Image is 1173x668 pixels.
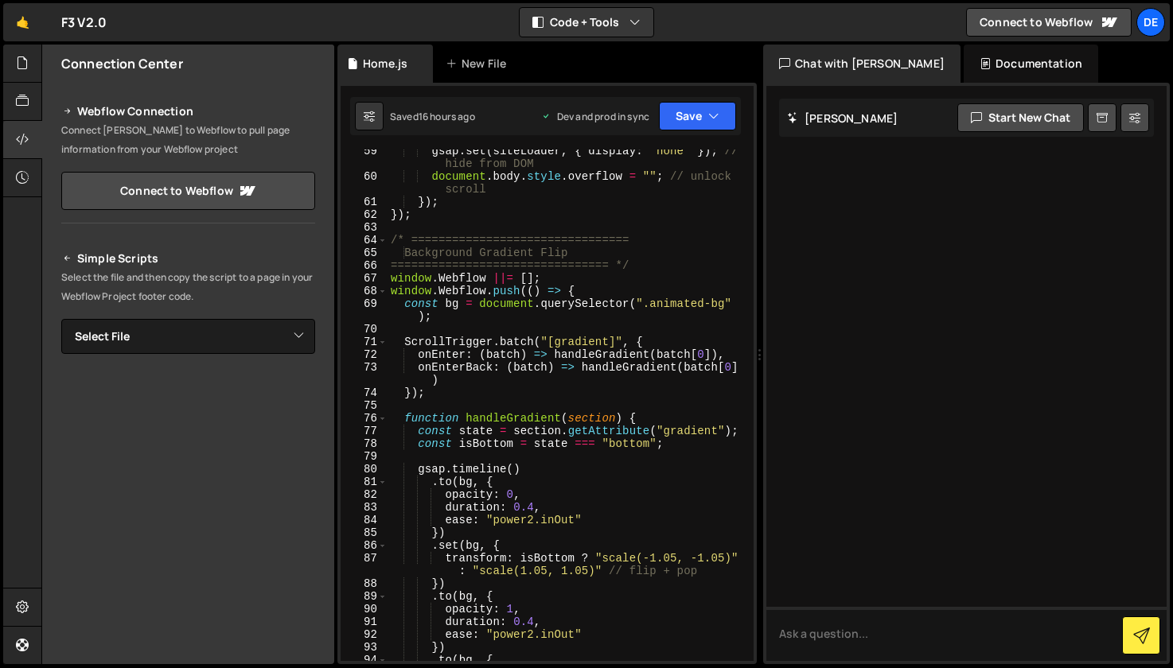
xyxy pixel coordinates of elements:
div: 60 [341,170,388,196]
div: 94 [341,654,388,666]
div: Documentation [964,45,1098,83]
div: 89 [341,590,388,603]
a: 🤙 [3,3,42,41]
div: 82 [341,488,388,501]
a: Connect to Webflow [61,172,315,210]
div: Dev and prod in sync [541,110,649,123]
div: 67 [341,272,388,285]
div: Saved [390,110,475,123]
div: 77 [341,425,388,437]
div: 65 [341,247,388,259]
div: 73 [341,361,388,386]
button: Save [659,102,736,130]
p: Connect [PERSON_NAME] to Webflow to pull page information from your Webflow project [61,121,315,159]
h2: Webflow Connection [61,102,315,121]
a: De [1136,8,1165,37]
div: 59 [341,145,388,170]
button: Code + Tools [520,8,653,37]
div: F3 V2.0 [61,13,107,32]
div: 61 [341,196,388,208]
div: 83 [341,501,388,514]
div: Home.js [363,56,407,72]
div: Chat with [PERSON_NAME] [763,45,961,83]
div: 85 [341,526,388,539]
div: 68 [341,285,388,297]
div: 76 [341,412,388,425]
div: 69 [341,297,388,323]
div: 91 [341,616,388,628]
h2: [PERSON_NAME] [787,111,898,126]
div: New File [446,56,512,72]
div: 81 [341,476,388,488]
a: Connect to Webflow [966,8,1132,37]
div: 78 [341,437,388,450]
div: 75 [341,399,388,412]
p: Select the file and then copy the script to a page in your Webflow Project footer code. [61,268,315,306]
div: 63 [341,221,388,234]
div: 93 [341,641,388,654]
div: 92 [341,628,388,641]
div: 88 [341,577,388,590]
div: 72 [341,348,388,361]
iframe: YouTube video player [61,380,317,523]
button: Start new chat [957,103,1084,132]
div: 70 [341,323,388,336]
div: 90 [341,603,388,616]
div: 62 [341,208,388,221]
div: 79 [341,450,388,463]
h2: Connection Center [61,55,183,72]
div: 86 [341,539,388,552]
h2: Simple Scripts [61,249,315,268]
div: 71 [341,336,388,348]
div: 64 [341,234,388,247]
div: 66 [341,259,388,272]
div: 74 [341,386,388,399]
div: 87 [341,552,388,577]
div: 80 [341,463,388,476]
div: 84 [341,514,388,526]
div: 16 hours ago [419,110,475,123]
